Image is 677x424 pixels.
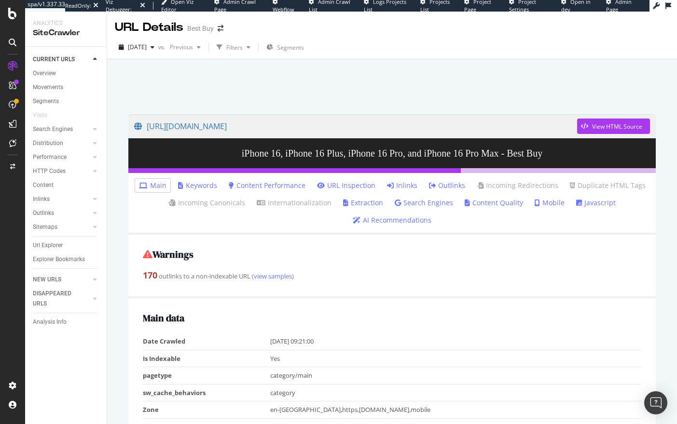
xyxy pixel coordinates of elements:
[33,68,56,79] div: Overview
[257,198,332,208] a: Internationalization
[139,181,166,190] a: Main
[33,317,100,327] a: Analysis Info
[33,289,82,309] div: DISAPPEARED URLS
[395,198,453,208] a: Search Engines
[33,180,54,190] div: Content
[465,198,523,208] a: Content Quality
[263,40,308,55] button: Segments
[143,401,270,419] td: Zone
[33,222,90,232] a: Sitemaps
[33,317,67,327] div: Analysis Info
[218,25,223,32] div: arrow-right-arrow-left
[166,43,193,51] span: Previous
[429,181,465,190] a: Outlinks
[570,181,646,190] a: Duplicate HTML Tags
[33,27,99,39] div: SiteCrawler
[270,350,641,367] td: Yes
[143,350,270,367] td: Is Indexable
[178,181,217,190] a: Keywords
[33,240,100,251] a: Url Explorer
[250,272,294,280] a: (view samples)
[270,333,641,350] td: [DATE] 09:21:00
[33,166,90,176] a: HTTP Codes
[143,333,270,350] td: Date Crawled
[128,43,147,51] span: 2025 Sep. 9th
[33,254,85,265] div: Explorer Bookmarks
[576,198,616,208] a: Javascript
[33,110,57,120] a: Visits
[166,40,205,55] button: Previous
[387,181,417,190] a: Inlinks
[33,152,90,162] a: Performance
[33,96,59,106] div: Segments
[477,181,558,190] a: Incoming Redirections
[577,119,650,134] button: View HTML Source
[143,269,641,282] div: outlinks to a non-indexable URL
[158,43,166,51] span: vs
[33,222,57,232] div: Sitemaps
[270,401,641,419] td: en-[GEOGRAPHIC_DATA],https,[DOMAIN_NAME],mobile
[273,6,294,13] span: Webflow
[115,19,183,36] div: URL Details
[33,124,73,134] div: Search Engines
[33,82,100,93] a: Movements
[187,24,214,33] div: Best Buy
[128,138,656,168] h3: iPhone 16, iPhone 16 Plus, iPhone 16 Pro, and iPhone 16 Pro Max - Best Buy
[143,313,641,323] h2: Main data
[33,19,99,27] div: Analytics
[644,391,667,414] div: Open Intercom Messenger
[592,122,642,131] div: View HTML Source
[169,198,245,208] a: Incoming Canonicals
[33,180,100,190] a: Content
[33,68,100,79] a: Overview
[317,181,375,190] a: URL Inspection
[143,367,270,384] td: pagetype
[343,198,383,208] a: Extraction
[33,82,63,93] div: Movements
[270,367,641,384] td: category/main
[277,43,304,52] span: Segments
[33,54,75,65] div: CURRENT URLS
[33,138,63,148] div: Distribution
[33,240,63,251] div: Url Explorer
[143,384,270,401] td: sw_cache_behaviors
[33,54,90,65] a: CURRENT URLS
[33,194,50,204] div: Inlinks
[33,152,67,162] div: Performance
[33,275,61,285] div: NEW URLS
[33,194,90,204] a: Inlinks
[33,254,100,265] a: Explorer Bookmarks
[33,289,90,309] a: DISAPPEARED URLS
[143,269,157,281] strong: 170
[33,124,90,134] a: Search Engines
[33,208,90,218] a: Outlinks
[33,138,90,148] a: Distribution
[213,40,254,55] button: Filters
[115,40,158,55] button: [DATE]
[65,2,91,10] div: ReadOnly:
[33,275,90,285] a: NEW URLS
[33,166,66,176] div: HTTP Codes
[535,198,565,208] a: Mobile
[33,96,100,106] a: Segments
[353,215,431,225] a: AI Recommendations
[143,249,641,260] h2: Warnings
[33,208,54,218] div: Outlinks
[229,181,305,190] a: Content Performance
[33,110,47,120] div: Visits
[134,114,577,138] a: [URL][DOMAIN_NAME]
[226,43,243,52] div: Filters
[270,384,641,401] td: category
